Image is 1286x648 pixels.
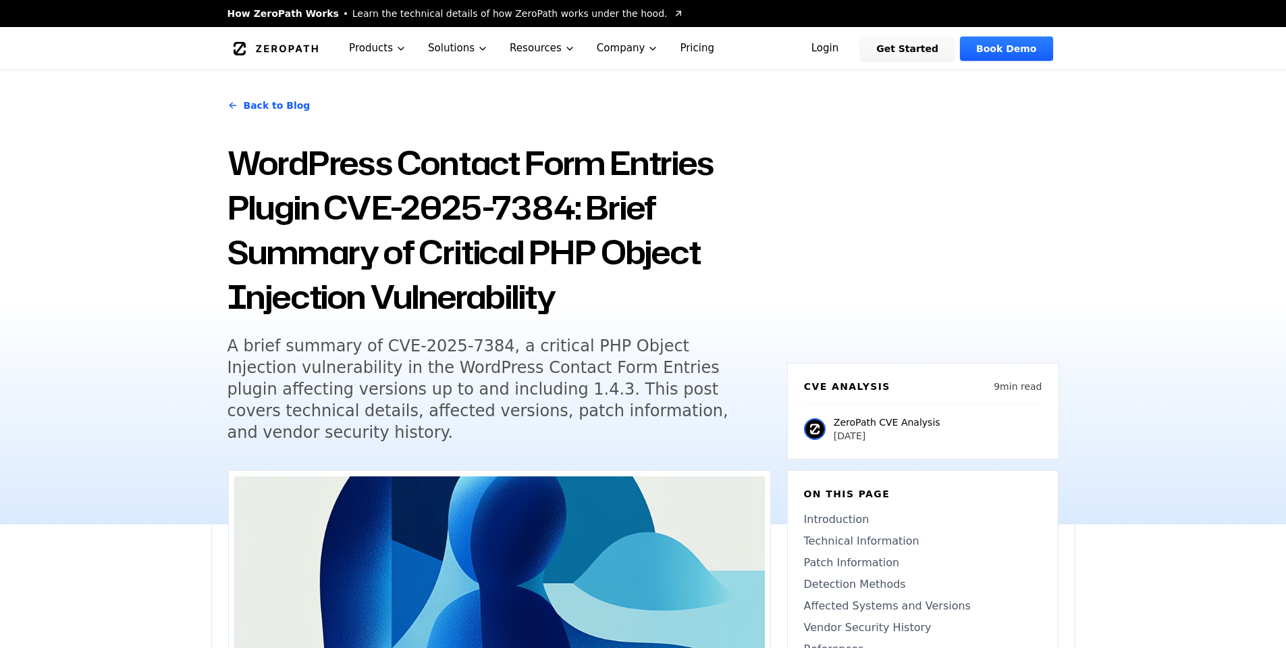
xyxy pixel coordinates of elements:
[804,533,1042,549] a: Technical Information
[417,27,499,70] button: Solutions
[338,27,417,70] button: Products
[804,555,1042,571] a: Patch Information
[804,598,1042,614] a: Affected Systems and Versions
[499,27,586,70] button: Resources
[352,7,668,20] span: Learn the technical details of how ZeroPath works under the hood.
[227,141,771,319] h1: WordPress Contact Form Entries Plugin CVE-2025-7384: Brief Summary of Critical PHP Object Injecti...
[804,576,1042,593] a: Detection Methods
[804,620,1042,636] a: Vendor Security History
[227,7,339,20] span: How ZeroPath Works
[586,27,670,70] button: Company
[804,380,890,393] h6: CVE Analysis
[804,487,1042,501] h6: On this page
[669,27,725,70] a: Pricing
[804,418,826,440] img: ZeroPath CVE Analysis
[834,429,940,443] p: [DATE]
[804,512,1042,528] a: Introduction
[211,27,1075,70] nav: Global
[795,36,855,61] a: Login
[227,335,746,443] h5: A brief summary of CVE-2025-7384, a critical PHP Object Injection vulnerability in the WordPress ...
[994,380,1042,393] p: 9 min read
[227,7,684,20] a: How ZeroPath WorksLearn the technical details of how ZeroPath works under the hood.
[227,86,311,124] a: Back to Blog
[960,36,1052,61] a: Book Demo
[834,416,940,429] p: ZeroPath CVE Analysis
[860,36,955,61] a: Get Started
